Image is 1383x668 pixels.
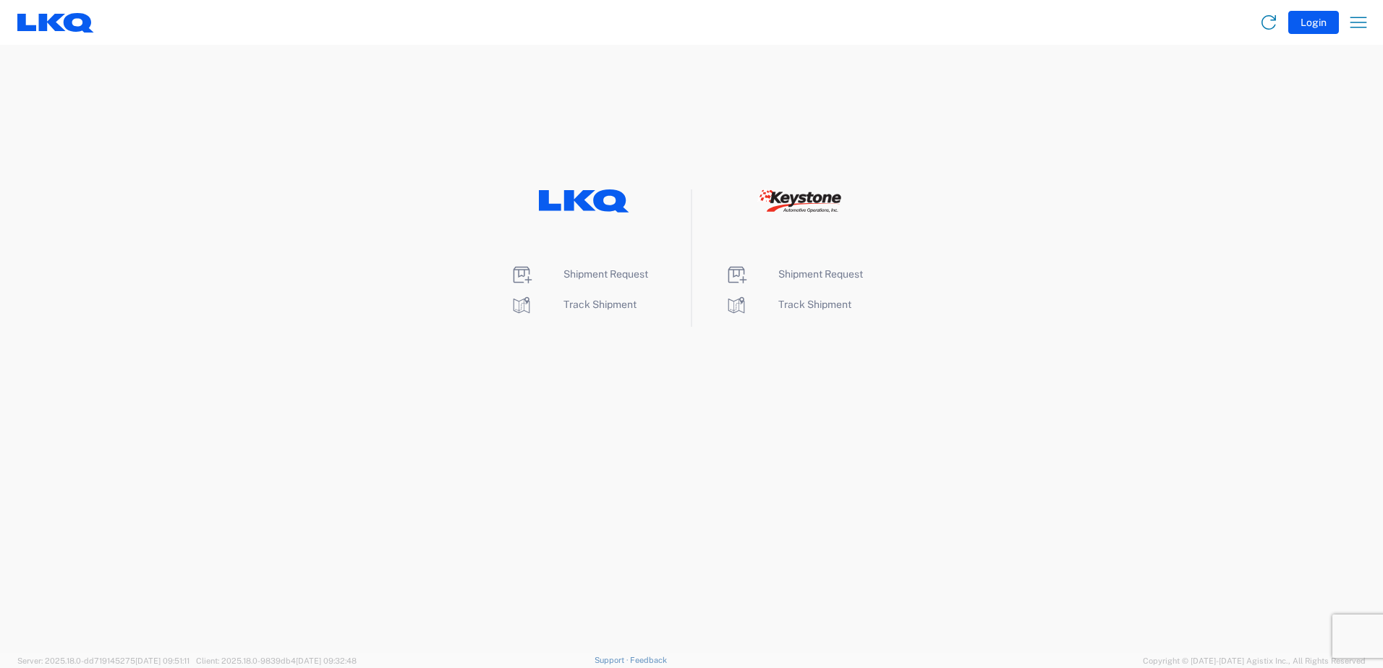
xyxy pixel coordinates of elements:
a: Feedback [630,656,667,664]
span: Client: 2025.18.0-9839db4 [196,656,357,665]
a: Support [595,656,631,664]
a: Track Shipment [725,299,851,310]
span: Track Shipment [563,299,637,310]
span: Shipment Request [563,268,648,280]
a: Track Shipment [510,299,637,310]
span: Server: 2025.18.0-dd719145275 [17,656,190,665]
span: [DATE] 09:32:48 [296,656,357,665]
span: Shipment Request [778,268,863,280]
span: Track Shipment [778,299,851,310]
a: Shipment Request [510,268,648,280]
a: Shipment Request [725,268,863,280]
button: Login [1288,11,1339,34]
span: [DATE] 09:51:11 [135,656,190,665]
span: Copyright © [DATE]-[DATE] Agistix Inc., All Rights Reserved [1143,654,1366,667]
